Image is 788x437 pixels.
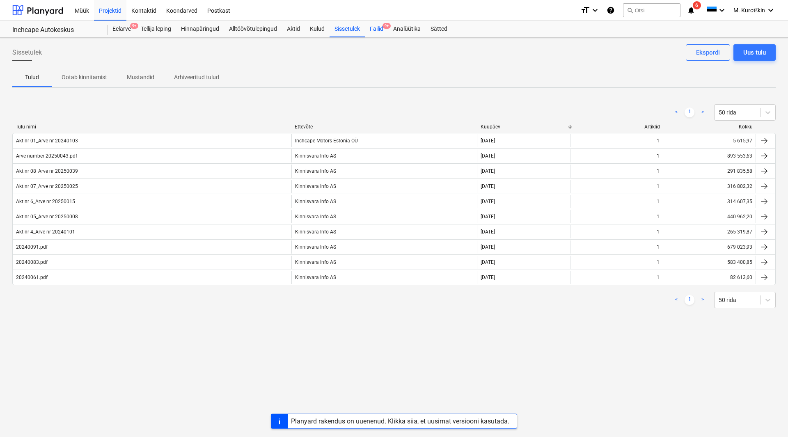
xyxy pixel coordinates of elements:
a: Failid9+ [365,21,388,37]
span: 9+ [130,23,138,29]
div: Kinnisvara Info AS [295,259,336,265]
div: Kinnisvara Info AS [295,153,336,159]
a: Page 1 is your current page [685,295,694,305]
div: Uus tulu [743,47,766,58]
div: [DATE] [481,168,495,174]
div: 1 [657,153,660,159]
div: 20240091.pdf [16,244,48,250]
a: Aktid [282,21,305,37]
div: [DATE] [481,244,495,250]
div: 1 [657,244,660,250]
div: 5 615,97 [663,134,756,147]
div: Tulu nimi [16,124,288,130]
a: Eelarve9+ [108,21,136,37]
a: Hinnapäringud [176,21,224,37]
div: Akt nr 6_Arve nr 20250015 [16,199,75,204]
div: 440 962,20 [663,210,756,223]
div: Inchcape Autokeskus [12,26,98,34]
div: Ekspordi [696,47,720,58]
div: Kuupäev [481,124,567,130]
p: Ootab kinnitamist [62,73,107,82]
div: 583 400,85 [663,256,756,269]
div: 265 319,87 [663,225,756,238]
p: Arhiveeritud tulud [174,73,219,82]
div: Ettevõte [295,124,474,130]
a: Sätted [426,21,452,37]
a: Next page [698,295,708,305]
div: Artiklid [573,124,660,130]
span: 9+ [383,23,391,29]
div: Kinnisvara Info AS [295,229,336,235]
div: [DATE] [481,259,495,265]
div: [DATE] [481,138,495,144]
div: 1 [657,199,660,204]
div: Failid [365,21,388,37]
a: Kulud [305,21,330,37]
div: [DATE] [481,183,495,189]
div: Kinnisvara Info AS [295,183,336,189]
a: Alltöövõtulepingud [224,21,282,37]
a: Previous page [671,108,681,117]
div: Akt nr 08_Arve nr 20250039 [16,168,78,174]
div: 1 [657,214,660,220]
p: Tulud [22,73,42,82]
div: 893 553,63 [663,149,756,162]
div: 314 607,35 [663,195,756,208]
div: 291 835,58 [663,165,756,178]
div: 679 023,93 [663,240,756,254]
a: Analüütika [388,21,426,37]
div: [DATE] [481,229,495,235]
div: Kinnisvara Info AS [295,275,336,280]
div: Kinnisvara Info AS [295,244,336,250]
div: [DATE] [481,199,495,204]
div: 1 [657,259,660,265]
a: Sissetulek [330,21,365,37]
div: 82 613,60 [663,271,756,284]
p: Mustandid [127,73,154,82]
div: Planyard rakendus on uuenenud. Klikka siia, et uusimat versiooni kasutada. [291,417,509,425]
div: Kinnisvara Info AS [295,214,336,220]
button: Uus tulu [733,44,776,61]
div: 1 [657,229,660,235]
div: 1 [657,168,660,174]
a: Tellija leping [136,21,176,37]
div: Akt nr 01_Arve nr 20240103 [16,138,78,144]
div: Kinnisvara Info AS [295,168,336,174]
div: Kokku [667,124,753,130]
a: Previous page [671,295,681,305]
div: 1 [657,183,660,189]
div: Akt nr 05_Arve nr 20250008 [16,214,78,220]
div: [DATE] [481,153,495,159]
div: Eelarve [108,21,136,37]
span: Sissetulek [12,48,42,57]
button: Ekspordi [686,44,730,61]
div: Kinnisvara Info AS [295,199,336,204]
div: Arve number 20250043.pdf [16,153,77,159]
div: 20240061.pdf [16,275,48,280]
div: Akt nr 4_Arve nr 20240101 [16,229,75,235]
div: 1 [657,275,660,280]
a: Page 1 is your current page [685,108,694,117]
a: Next page [698,108,708,117]
div: 316 802,32 [663,180,756,193]
div: 20240083.pdf [16,259,48,265]
div: 1 [657,138,660,144]
div: Akt nr 07_Arve nr 20250025 [16,183,78,189]
div: Projekti ületoomine ebaõnnestus [582,4,677,14]
div: Inchcape Motors Estonia OÜ [295,138,358,144]
div: [DATE] [481,275,495,280]
div: [DATE] [481,214,495,220]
